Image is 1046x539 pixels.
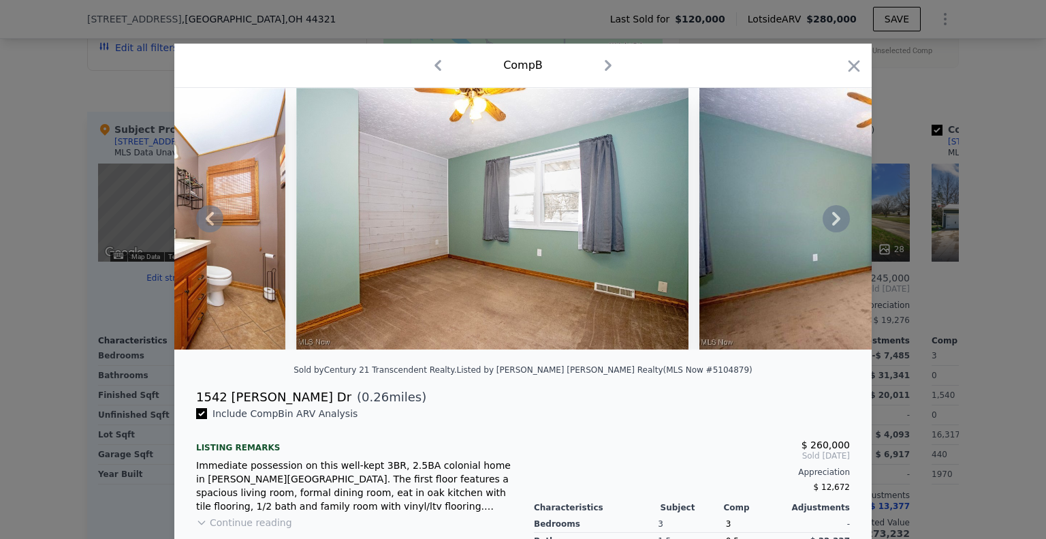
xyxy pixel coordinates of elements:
[723,502,787,513] div: Comp
[534,516,658,533] div: Bedrooms
[503,57,543,74] div: Comp B
[111,88,285,350] img: Property Img
[814,482,850,492] span: $ 12,672
[196,459,512,513] div: Immediate possession on this well-kept 3BR, 2.5BA colonial home in [PERSON_NAME][GEOGRAPHIC_DATA]...
[362,390,389,404] span: 0.26
[296,88,688,350] img: Property Img
[457,365,752,375] div: Listed by [PERSON_NAME] [PERSON_NAME] Realty (MLS Now #5104879)
[196,431,512,453] div: Listing remarks
[658,516,726,533] div: 3
[294,365,456,375] div: Sold by Century 21 Transcendent Realty .
[661,502,724,513] div: Subject
[534,502,661,513] div: Characteristics
[802,440,850,450] span: $ 260,000
[726,519,731,529] span: 3
[196,388,351,407] div: 1542 [PERSON_NAME] Dr
[788,516,850,533] div: -
[534,467,850,478] div: Appreciation
[351,388,426,407] span: ( miles)
[534,450,850,461] span: Sold [DATE]
[196,516,292,529] button: Continue reading
[207,408,363,419] span: Include Comp B in ARV Analysis
[787,502,850,513] div: Adjustments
